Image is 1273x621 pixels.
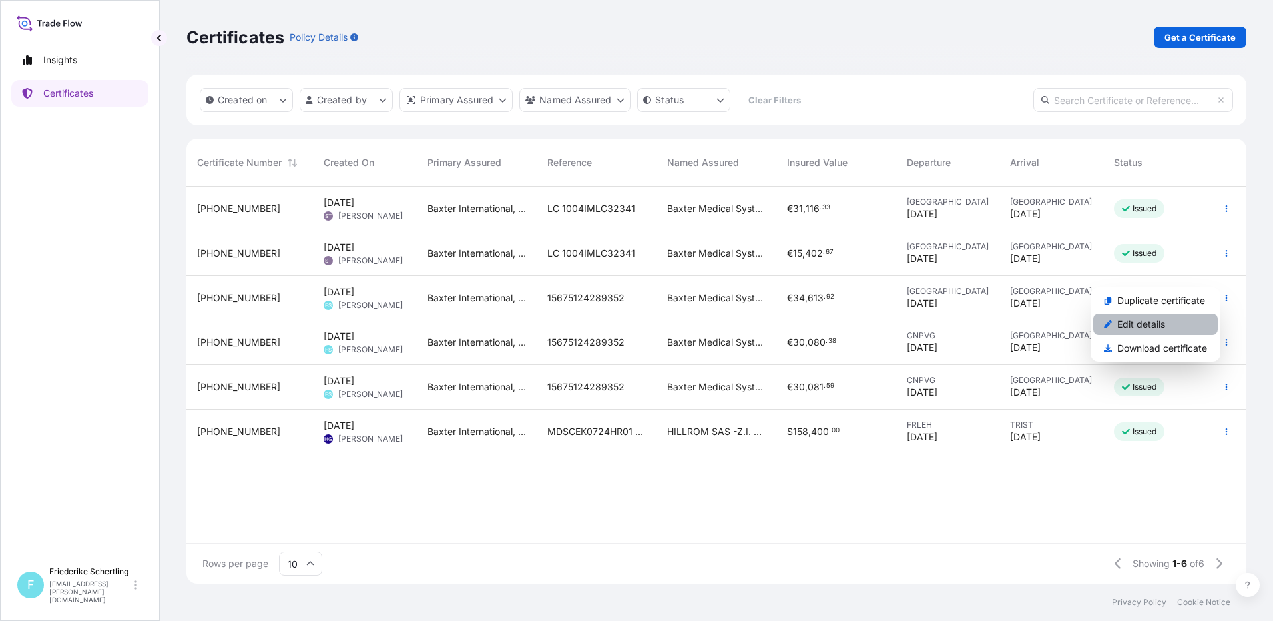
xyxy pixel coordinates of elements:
[1093,314,1218,335] a: Edit details
[290,31,348,44] p: Policy Details
[1117,342,1207,355] p: Download certificate
[1091,287,1220,362] div: Actions
[1093,290,1218,311] a: Duplicate certificate
[1117,294,1205,307] p: Duplicate certificate
[1093,338,1218,359] a: Download certificate
[1164,31,1236,44] p: Get a Certificate
[186,27,284,48] p: Certificates
[1117,318,1165,331] p: Edit details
